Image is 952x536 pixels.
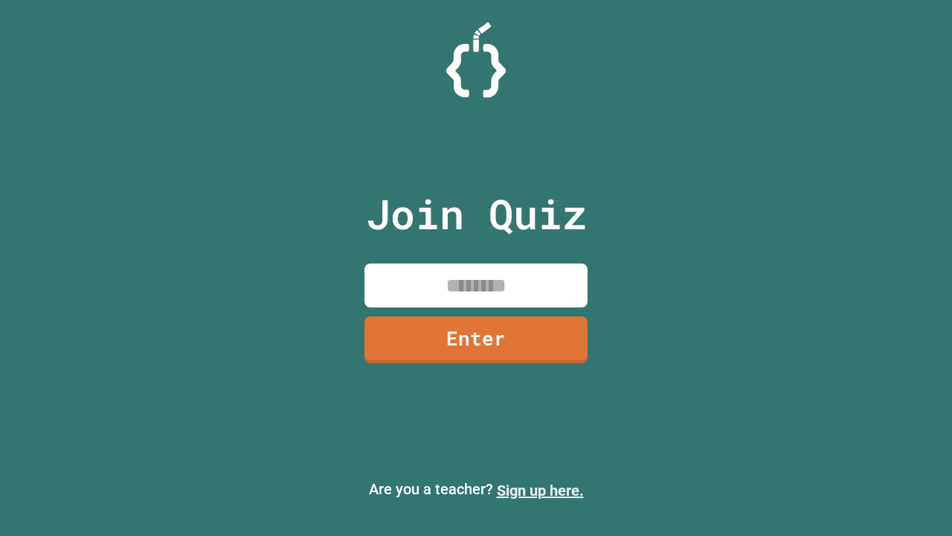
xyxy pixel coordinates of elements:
img: Logo.svg [446,22,506,98]
p: Are you a teacher? [12,478,940,502]
a: Enter [364,316,588,363]
p: Join Quiz [366,183,587,245]
iframe: chat widget [890,476,937,521]
a: Sign up here. [497,482,584,500]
